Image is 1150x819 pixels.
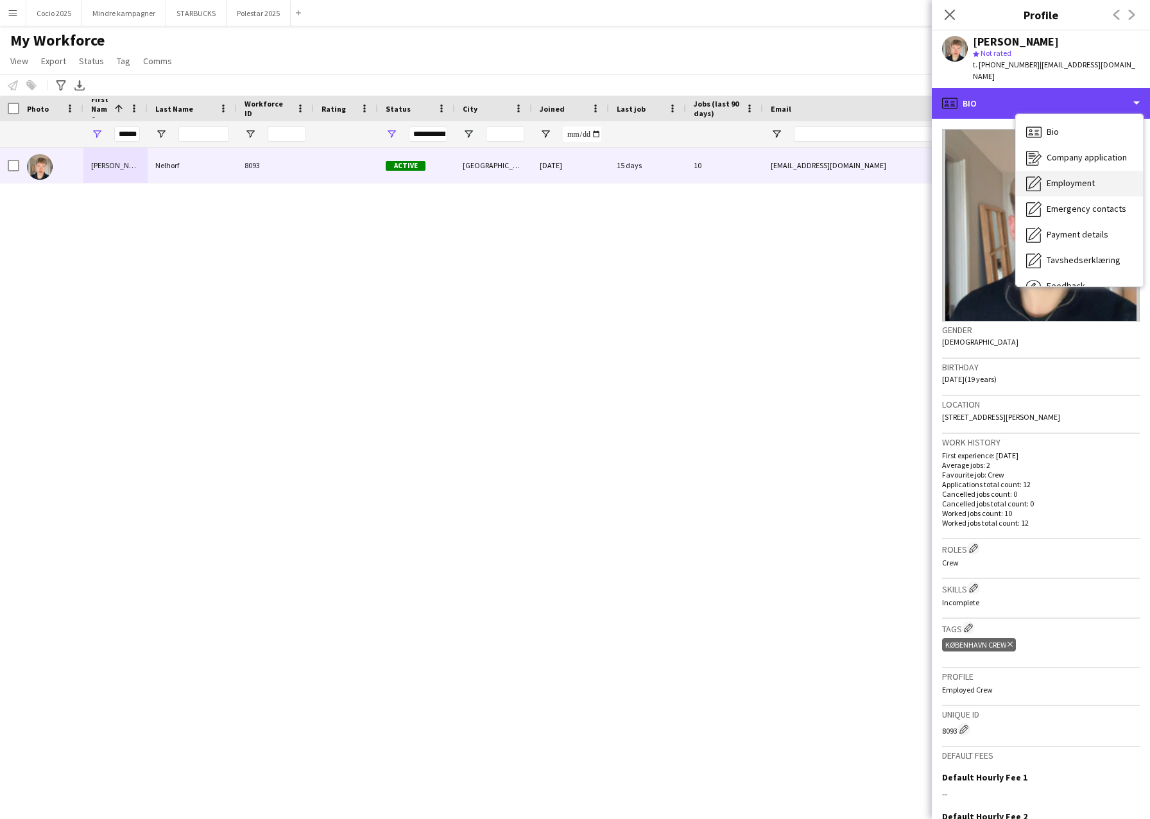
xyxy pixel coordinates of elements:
[41,55,66,67] span: Export
[973,60,1135,81] span: | [EMAIL_ADDRESS][DOMAIN_NAME]
[143,55,172,67] span: Comms
[1047,280,1085,291] span: Feedback
[686,148,763,183] div: 10
[771,104,791,114] span: Email
[932,88,1150,119] div: Bio
[617,104,646,114] span: Last job
[178,126,229,142] input: Last Name Filter Input
[942,508,1140,518] p: Worked jobs count: 10
[1016,145,1143,171] div: Company application
[942,460,1140,470] p: Average jobs: 2
[72,78,87,93] app-action-btn: Export XLSX
[1016,119,1143,145] div: Bio
[942,598,1140,607] p: Incomplete
[942,374,997,384] span: [DATE] (19 years)
[166,1,227,26] button: STARBUCKS
[245,128,256,140] button: Open Filter Menu
[112,53,135,69] a: Tag
[117,55,130,67] span: Tag
[763,148,1020,183] div: [EMAIL_ADDRESS][DOMAIN_NAME]
[10,31,105,50] span: My Workforce
[148,148,237,183] div: Nelhorf
[532,148,609,183] div: [DATE]
[1047,151,1127,163] span: Company application
[942,582,1140,595] h3: Skills
[694,99,740,118] span: Jobs (last 90 days)
[36,53,71,69] a: Export
[942,709,1140,720] h3: Unique ID
[942,361,1140,373] h3: Birthday
[5,53,33,69] a: View
[942,671,1140,682] h3: Profile
[942,499,1140,508] p: Cancelled jobs total count: 0
[91,94,109,123] span: First Name
[155,128,167,140] button: Open Filter Menu
[74,53,109,69] a: Status
[1047,177,1095,189] span: Employment
[455,148,532,183] div: [GEOGRAPHIC_DATA]
[942,723,1140,736] div: 8093
[942,621,1140,635] h3: Tags
[1047,126,1059,137] span: Bio
[1047,228,1108,240] span: Payment details
[26,1,82,26] button: Cocio 2025
[771,128,782,140] button: Open Filter Menu
[79,55,104,67] span: Status
[942,542,1140,555] h3: Roles
[237,148,314,183] div: 8093
[932,6,1150,23] h3: Profile
[83,148,148,183] div: [PERSON_NAME]
[794,126,1012,142] input: Email Filter Input
[942,470,1140,479] p: Favourite job: Crew
[53,78,69,93] app-action-btn: Advanced filters
[386,104,411,114] span: Status
[1016,273,1143,299] div: Feedback
[563,126,601,142] input: Joined Filter Input
[609,148,686,183] div: 15 days
[540,128,551,140] button: Open Filter Menu
[973,60,1040,69] span: t. [PHONE_NUMBER]
[245,99,291,118] span: Workforce ID
[463,104,477,114] span: City
[155,104,193,114] span: Last Name
[942,772,1027,783] h3: Default Hourly Fee 1
[91,128,103,140] button: Open Filter Menu
[942,685,1140,694] p: Employed Crew
[138,53,177,69] a: Comms
[114,126,140,142] input: First Name Filter Input
[942,638,1016,651] div: København Crew
[227,1,291,26] button: Polestar 2025
[942,451,1140,460] p: First experience: [DATE]
[942,399,1140,410] h3: Location
[540,104,565,114] span: Joined
[486,126,524,142] input: City Filter Input
[1047,203,1126,214] span: Emergency contacts
[981,48,1011,58] span: Not rated
[1016,248,1143,273] div: Tavshedserklæring
[27,154,53,180] img: Sebastian Schow Nelhorf
[973,36,1059,47] div: [PERSON_NAME]
[1016,222,1143,248] div: Payment details
[942,750,1140,761] h3: Default fees
[942,558,959,567] span: Crew
[463,128,474,140] button: Open Filter Menu
[386,128,397,140] button: Open Filter Menu
[942,436,1140,448] h3: Work history
[942,412,1060,422] span: [STREET_ADDRESS][PERSON_NAME]
[82,1,166,26] button: Mindre kampagner
[10,55,28,67] span: View
[1047,254,1120,266] span: Tavshedserklæring
[27,104,49,114] span: Photo
[386,161,425,171] span: Active
[942,337,1018,347] span: [DEMOGRAPHIC_DATA]
[942,518,1140,528] p: Worked jobs total count: 12
[268,126,306,142] input: Workforce ID Filter Input
[1016,171,1143,196] div: Employment
[942,324,1140,336] h3: Gender
[322,104,346,114] span: Rating
[942,788,1140,800] div: --
[942,479,1140,489] p: Applications total count: 12
[942,129,1140,322] img: Crew avatar or photo
[942,489,1140,499] p: Cancelled jobs count: 0
[1016,196,1143,222] div: Emergency contacts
